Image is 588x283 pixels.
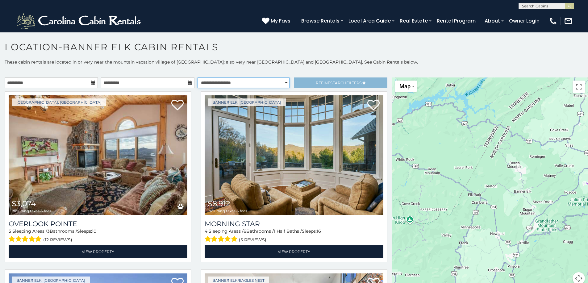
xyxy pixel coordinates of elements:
[367,99,380,112] a: Add to favorites
[9,95,187,215] a: Overlook Pointe $3,074 including taxes & fees
[564,17,573,25] img: mail-regular-white.png
[92,228,96,234] span: 10
[205,95,383,215] img: Morning Star
[482,15,503,26] a: About
[262,17,292,25] a: My Favs
[549,17,557,25] img: phone-regular-white.png
[399,83,411,89] span: Map
[171,99,184,112] a: Add to favorites
[47,228,50,234] span: 3
[205,245,383,258] a: View Property
[15,12,144,30] img: White-1-2.png
[239,236,266,244] span: (5 reviews)
[345,15,394,26] a: Local Area Guide
[316,81,361,85] span: Refine Filters
[9,220,187,228] a: Overlook Pointe
[395,81,417,92] button: Change map style
[274,228,302,234] span: 1 Half Baths /
[330,81,346,85] span: Search
[208,209,247,213] span: including taxes & fees
[208,199,230,208] span: $8,912
[506,15,543,26] a: Owner Login
[9,245,187,258] a: View Property
[244,228,246,234] span: 6
[43,236,72,244] span: (12 reviews)
[205,220,383,228] a: Morning Star
[205,95,383,215] a: Morning Star $8,912 including taxes & fees
[573,81,585,93] button: Toggle fullscreen view
[434,15,479,26] a: Rental Program
[12,98,106,106] a: [GEOGRAPHIC_DATA], [GEOGRAPHIC_DATA]
[271,17,290,25] span: My Favs
[298,15,343,26] a: Browse Rentals
[9,228,11,234] span: 5
[397,15,431,26] a: Real Estate
[294,77,387,88] a: RefineSearchFilters
[317,228,321,234] span: 16
[12,209,51,213] span: including taxes & fees
[205,228,207,234] span: 4
[12,199,36,208] span: $3,074
[9,228,187,244] div: Sleeping Areas / Bathrooms / Sleeps:
[205,228,383,244] div: Sleeping Areas / Bathrooms / Sleeps:
[9,95,187,215] img: Overlook Pointe
[208,98,286,106] a: Banner Elk, [GEOGRAPHIC_DATA]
